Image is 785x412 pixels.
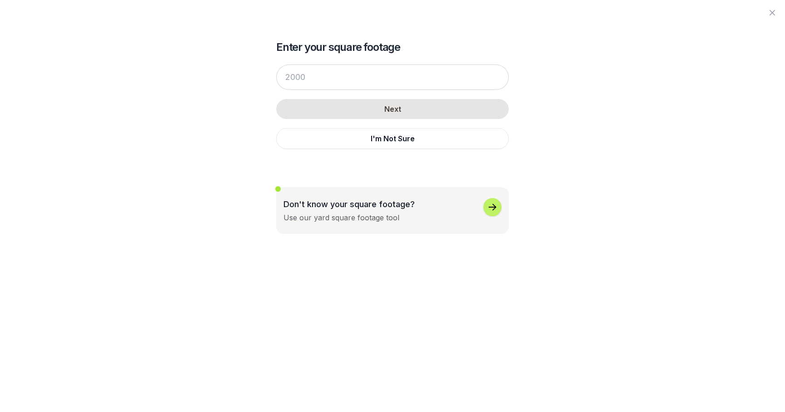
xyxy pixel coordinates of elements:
[276,99,509,119] button: Next
[276,65,509,90] input: 2000
[283,212,399,223] div: Use our yard square footage tool
[276,40,509,55] h2: Enter your square footage
[283,198,415,210] p: Don't know your square footage?
[276,128,509,149] button: I'm Not Sure
[276,187,509,234] button: Don't know your square footage?Use our yard square footage tool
